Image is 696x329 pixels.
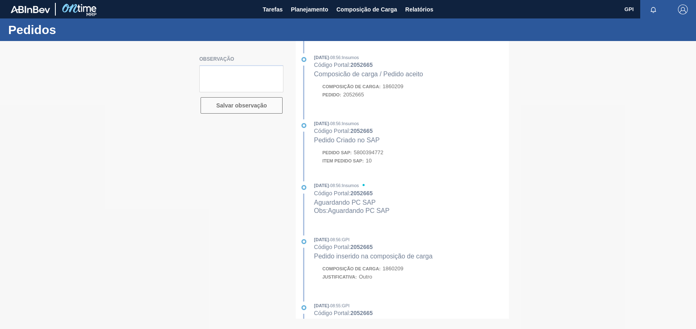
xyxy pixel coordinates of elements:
span: Composição de Carga [336,5,397,14]
img: Logout [678,5,688,14]
img: TNhmsLtSVTkK8tSr43FrP2fwEKptu5GPRR3wAAAABJRU5ErkJggg== [11,6,50,13]
span: Relatórios [405,5,433,14]
h1: Pedidos [8,25,154,34]
span: Tarefas [262,5,283,14]
span: Planejamento [291,5,328,14]
button: Notificações [640,4,666,15]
